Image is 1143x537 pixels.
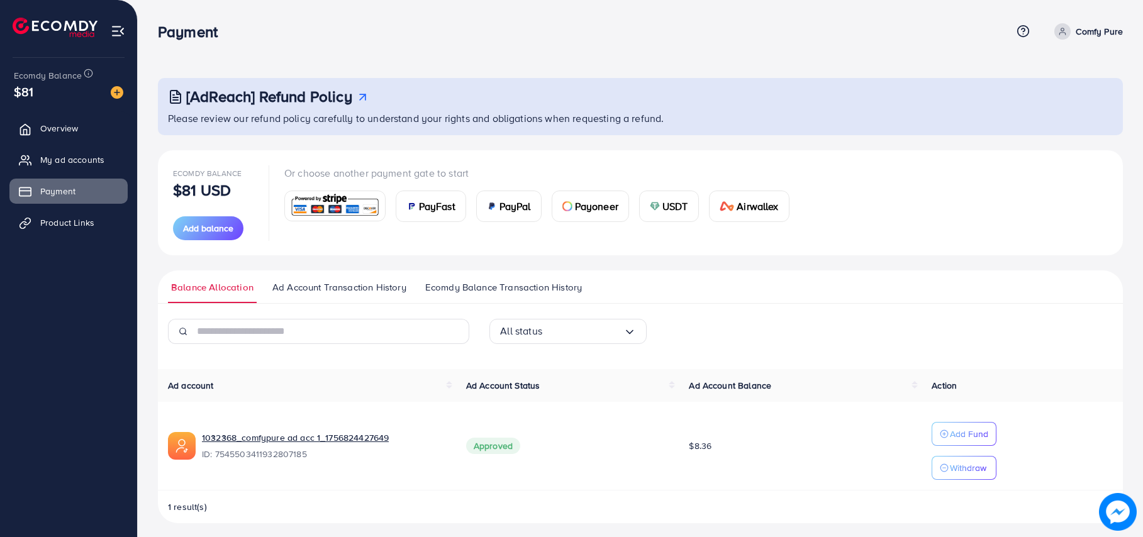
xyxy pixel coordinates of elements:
[289,192,381,219] img: card
[202,431,389,444] a: 1032368_comfypure ad acc 1_1756824427649
[932,422,996,446] button: Add Fund
[284,165,800,180] p: Or choose another payment gate to start
[284,191,386,221] a: card
[662,199,688,214] span: USDT
[709,191,789,222] a: cardAirwallex
[737,199,778,214] span: Airwallex
[40,122,78,135] span: Overview
[406,201,416,211] img: card
[489,319,647,344] div: Search for option
[171,280,254,294] span: Balance Allocation
[173,216,243,240] button: Add balance
[202,431,446,460] div: <span class='underline'>1032368_comfypure ad acc 1_1756824427649</span></br>7545503411932807185
[1099,493,1137,531] img: image
[111,86,123,99] img: image
[173,168,242,179] span: Ecomdy Balance
[1049,23,1123,40] a: Comfy Pure
[639,191,699,222] a: cardUSDT
[689,379,771,392] span: Ad Account Balance
[168,432,196,460] img: ic-ads-acc.e4c84228.svg
[9,147,128,172] a: My ad accounts
[202,448,446,460] span: ID: 7545503411932807185
[425,280,582,294] span: Ecomdy Balance Transaction History
[9,116,128,141] a: Overview
[396,191,466,222] a: cardPayFast
[111,24,125,38] img: menu
[186,87,352,106] h3: [AdReach] Refund Policy
[14,69,82,82] span: Ecomdy Balance
[575,199,618,214] span: Payoneer
[168,501,207,513] span: 1 result(s)
[500,321,542,341] span: All status
[720,201,735,211] img: card
[1076,24,1123,39] p: Comfy Pure
[499,199,531,214] span: PayPal
[9,179,128,204] a: Payment
[932,456,996,480] button: Withdraw
[487,201,497,211] img: card
[168,111,1115,126] p: Please review our refund policy carefully to understand your rights and obligations when requesti...
[272,280,406,294] span: Ad Account Transaction History
[40,185,75,197] span: Payment
[13,18,98,37] img: logo
[173,182,231,197] p: $81 USD
[466,438,520,454] span: Approved
[562,201,572,211] img: card
[168,379,214,392] span: Ad account
[932,379,957,392] span: Action
[419,199,455,214] span: PayFast
[183,222,233,235] span: Add balance
[14,82,33,101] span: $81
[542,321,623,341] input: Search for option
[950,426,988,441] p: Add Fund
[40,153,104,166] span: My ad accounts
[476,191,542,222] a: cardPayPal
[40,216,94,229] span: Product Links
[650,201,660,211] img: card
[9,210,128,235] a: Product Links
[552,191,629,222] a: cardPayoneer
[158,23,228,41] h3: Payment
[689,440,711,452] span: $8.36
[466,379,540,392] span: Ad Account Status
[950,460,986,475] p: Withdraw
